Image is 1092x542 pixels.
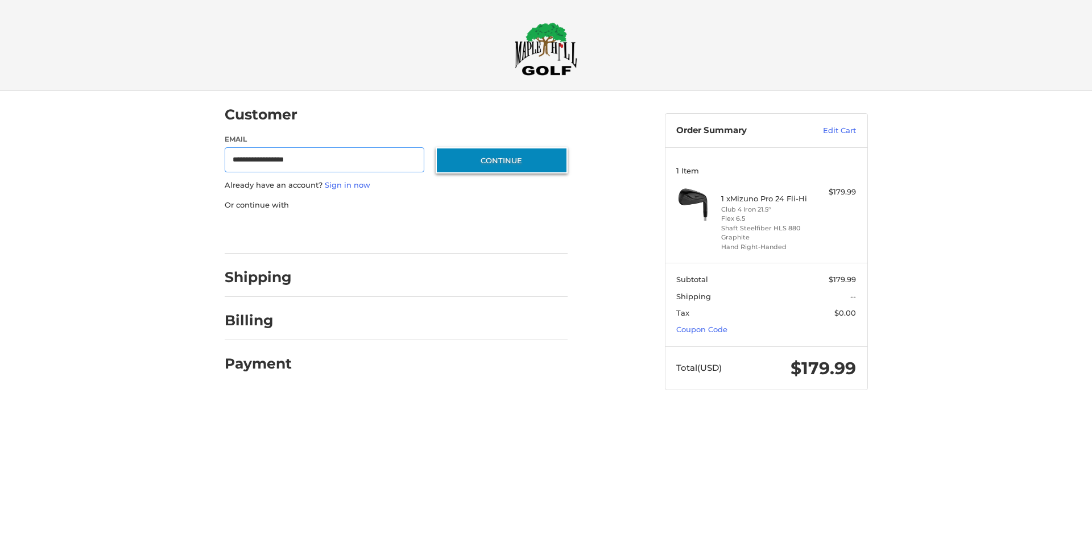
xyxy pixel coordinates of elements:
[721,242,808,252] li: Hand Right-Handed
[225,180,568,191] p: Already have an account?
[317,222,403,242] iframe: PayPal-paylater
[998,511,1092,542] iframe: Google Customer Reviews
[829,275,856,284] span: $179.99
[225,268,292,286] h2: Shipping
[436,147,568,173] button: Continue
[225,106,297,123] h2: Customer
[850,292,856,301] span: --
[721,214,808,224] li: Flex 6.5
[791,358,856,379] span: $179.99
[676,362,722,373] span: Total (USD)
[325,180,370,189] a: Sign in now
[676,325,727,334] a: Coupon Code
[225,134,425,144] label: Email
[676,292,711,301] span: Shipping
[676,166,856,175] h3: 1 Item
[799,125,856,136] a: Edit Cart
[721,205,808,214] li: Club 4 Iron 21.5°
[721,194,808,203] h4: 1 x Mizuno Pro 24 Fli-Hi
[811,187,856,198] div: $179.99
[676,125,799,136] h3: Order Summary
[225,200,568,211] p: Or continue with
[413,222,499,242] iframe: PayPal-venmo
[721,224,808,242] li: Shaft Steelfiber HLS 880 Graphite
[225,355,292,373] h2: Payment
[834,308,856,317] span: $0.00
[221,222,306,242] iframe: PayPal-paypal
[676,275,708,284] span: Subtotal
[225,312,291,329] h2: Billing
[515,22,577,76] img: Maple Hill Golf
[676,308,689,317] span: Tax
